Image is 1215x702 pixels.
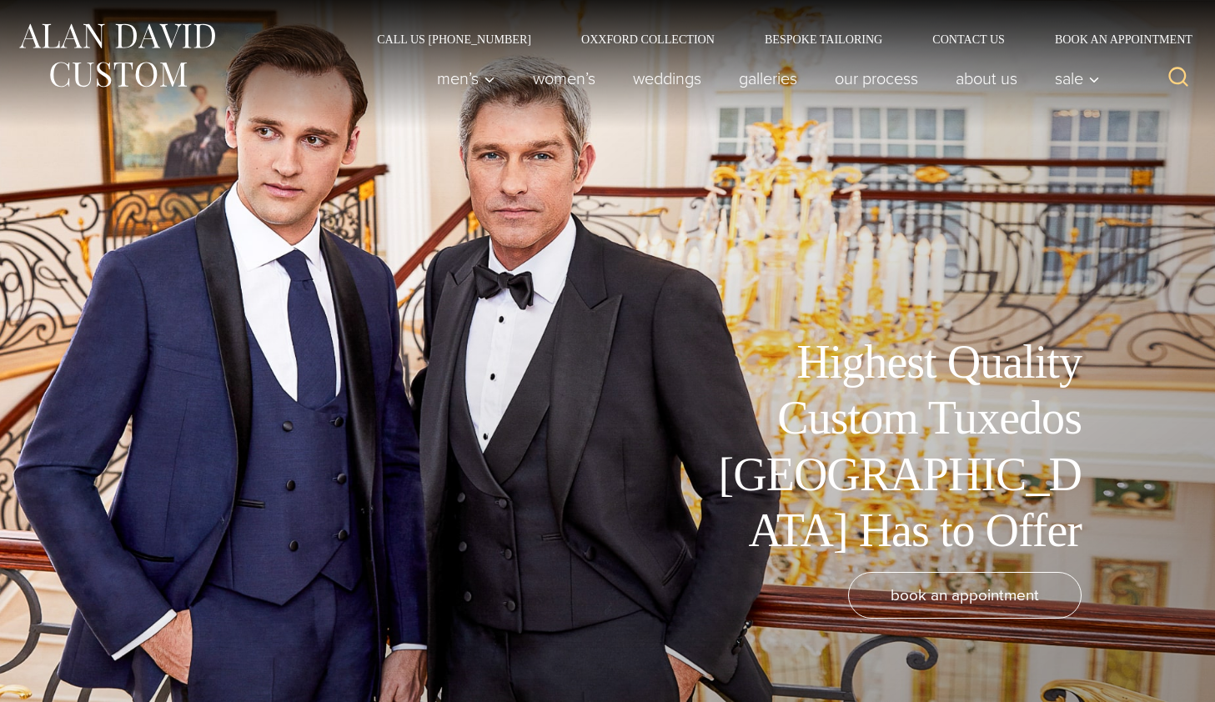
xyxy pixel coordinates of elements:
[515,62,615,95] a: Women’s
[907,33,1030,45] a: Contact Us
[1030,33,1198,45] a: Book an Appointment
[1055,70,1100,87] span: Sale
[352,33,556,45] a: Call Us [PHONE_NUMBER]
[437,70,495,87] span: Men’s
[740,33,907,45] a: Bespoke Tailoring
[17,18,217,93] img: Alan David Custom
[352,33,1198,45] nav: Secondary Navigation
[706,334,1082,559] h1: Highest Quality Custom Tuxedos [GEOGRAPHIC_DATA] Has to Offer
[848,572,1082,619] a: book an appointment
[1158,58,1198,98] button: View Search Form
[615,62,720,95] a: weddings
[419,62,1109,95] nav: Primary Navigation
[556,33,740,45] a: Oxxford Collection
[937,62,1037,95] a: About Us
[816,62,937,95] a: Our Process
[891,583,1039,607] span: book an appointment
[720,62,816,95] a: Galleries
